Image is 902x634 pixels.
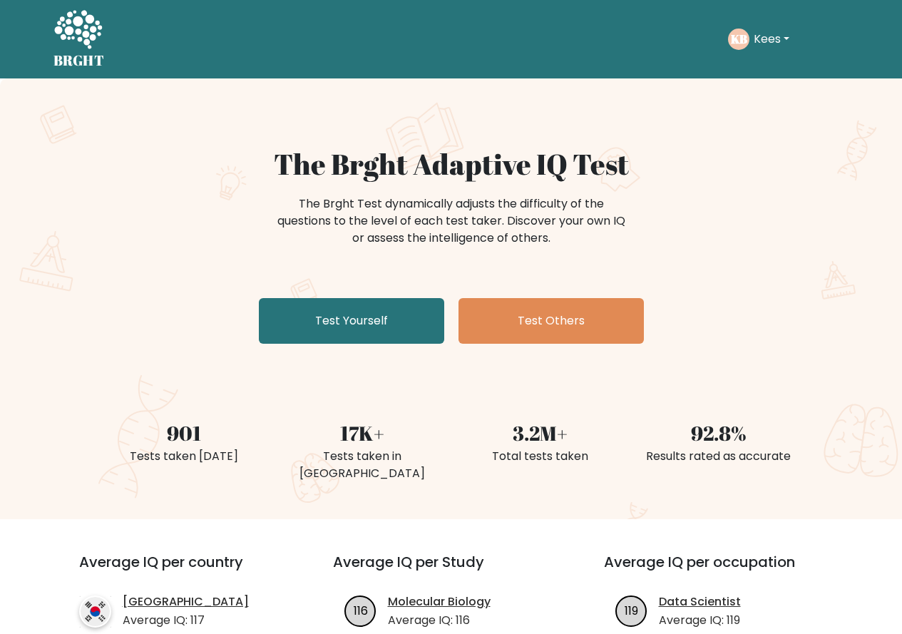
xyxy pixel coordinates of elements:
[53,6,105,73] a: BRGHT
[460,418,621,448] div: 3.2M+
[79,553,282,588] h3: Average IQ per country
[103,147,799,181] h1: The Brght Adaptive IQ Test
[388,593,491,610] a: Molecular Biology
[625,602,638,618] text: 119
[123,593,249,610] a: [GEOGRAPHIC_DATA]
[103,448,265,465] div: Tests taken [DATE]
[460,448,621,465] div: Total tests taken
[730,31,747,47] text: KB
[638,448,799,465] div: Results rated as accurate
[282,418,443,448] div: 17K+
[123,612,249,629] p: Average IQ: 117
[259,298,444,344] a: Test Yourself
[273,195,630,247] div: The Brght Test dynamically adjusts the difficulty of the questions to the level of each test take...
[749,30,794,48] button: Kees
[353,602,367,618] text: 116
[53,52,105,69] h5: BRGHT
[659,593,741,610] a: Data Scientist
[638,418,799,448] div: 92.8%
[388,612,491,629] p: Average IQ: 116
[659,612,741,629] p: Average IQ: 119
[604,553,841,588] h3: Average IQ per occupation
[333,553,570,588] h3: Average IQ per Study
[458,298,644,344] a: Test Others
[103,418,265,448] div: 901
[282,448,443,482] div: Tests taken in [GEOGRAPHIC_DATA]
[79,595,111,628] img: country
